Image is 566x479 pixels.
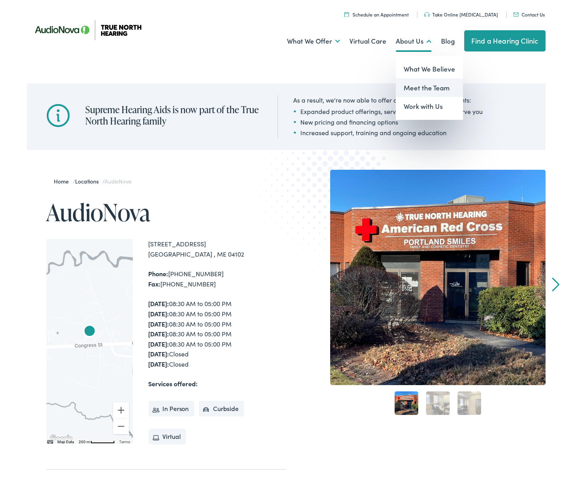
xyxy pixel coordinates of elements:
a: Next [552,275,559,289]
strong: [DATE]: [149,327,169,336]
span: / / [54,175,132,183]
li: New pricing and financing options [294,115,483,124]
div: 08:30 AM to 05:00 PM 08:30 AM to 05:00 PM 08:30 AM to 05:00 PM 08:30 AM to 05:00 PM 08:30 AM to 0... [149,296,286,367]
li: Curbside [199,398,244,414]
button: Map Data [58,437,74,442]
div: [PHONE_NUMBER] [PHONE_NUMBER] [149,266,286,286]
a: What We Believe [396,57,463,76]
strong: [DATE]: [149,357,169,366]
div: AudioNova [80,320,99,339]
strong: Services offered: [149,377,198,385]
span: 200 m [79,437,90,442]
a: Blog [441,24,455,53]
strong: [DATE]: [149,297,169,305]
a: Work with Us [396,95,463,114]
a: What We Offer [287,24,340,53]
a: Home [54,175,73,183]
button: Map Scale: 200 m per 58 pixels [77,436,117,441]
a: 1 [395,389,418,413]
h2: Supreme Hearing Aids is now part of the True North Hearing family [86,102,262,125]
li: Increased support, training and ongoing education [294,125,483,135]
a: 2 [426,389,450,413]
strong: [DATE]: [149,307,169,316]
div: [STREET_ADDRESS] [GEOGRAPHIC_DATA] , ME 04102 [149,237,286,257]
a: Open this area in Google Maps (opens a new window) [48,431,74,441]
li: Expanded product offerings, services and locations to serve you [294,104,483,114]
a: Meet the Team [396,76,463,95]
a: Find a Hearing Clinic [464,28,546,49]
strong: Fax: [149,277,161,286]
img: Headphones icon in color code ffb348 [424,10,430,15]
strong: [DATE]: [149,337,169,346]
button: Keyboard shortcuts [47,437,53,442]
a: Virtual Care [349,24,386,53]
img: Google [48,431,74,441]
img: Icon symbolizing a calendar in color code ffb348 [344,9,349,15]
img: Mail icon in color code ffb348, used for communication purposes [513,10,519,14]
a: Contact Us [513,9,545,15]
a: 3 [458,389,481,413]
button: Zoom out [113,416,129,432]
span: AudioNova [105,175,131,183]
a: Terms (opens in new tab) [119,437,130,442]
div: As a result, we're now able to offer our providers and patients: [294,93,483,102]
strong: [DATE]: [149,317,169,326]
li: In Person [149,398,195,414]
a: Schedule an Appointment [344,9,409,15]
a: About Us [396,24,432,53]
strong: [DATE]: [149,347,169,356]
li: Virtual [149,426,186,442]
button: Zoom in [113,400,129,416]
h1: AudioNova [46,197,286,223]
strong: Phone: [149,267,169,275]
a: Take Online [MEDICAL_DATA] [424,9,498,15]
a: Locations [75,175,102,183]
